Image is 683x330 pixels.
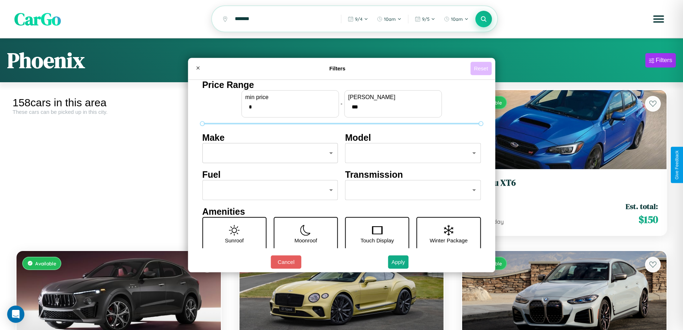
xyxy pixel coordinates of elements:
[411,13,439,25] button: 9/5
[373,13,405,25] button: 10am
[355,16,362,22] span: 9 / 4
[626,201,658,212] span: Est. total:
[489,218,504,225] span: / day
[202,133,338,143] h4: Make
[656,57,672,64] div: Filters
[202,206,481,217] h4: Amenities
[639,212,658,227] span: $ 150
[14,7,61,31] span: CarGo
[674,150,679,180] div: Give Feedback
[422,16,430,22] span: 9 / 5
[649,9,669,29] button: Open menu
[341,99,342,108] p: -
[225,236,244,245] p: Sunroof
[344,13,372,25] button: 9/4
[360,236,394,245] p: Touch Display
[348,94,438,101] label: [PERSON_NAME]
[13,109,225,115] div: These cars can be picked up in this city.
[645,53,676,68] button: Filters
[204,65,470,71] h4: Filters
[7,306,24,323] div: Open Intercom Messenger
[13,97,225,109] div: 158 cars in this area
[430,236,468,245] p: Winter Package
[470,62,492,75] button: Reset
[440,13,472,25] button: 10am
[7,46,85,75] h1: Phoenix
[35,260,56,266] span: Available
[271,255,301,269] button: Cancel
[345,169,481,180] h4: Transmission
[202,80,481,90] h4: Price Range
[384,16,396,22] span: 10am
[471,178,658,195] a: Subaru XT62023
[345,133,481,143] h4: Model
[388,255,409,269] button: Apply
[245,94,335,101] label: min price
[202,169,338,180] h4: Fuel
[294,236,317,245] p: Moonroof
[451,16,463,22] span: 10am
[471,178,658,188] h3: Subaru XT6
